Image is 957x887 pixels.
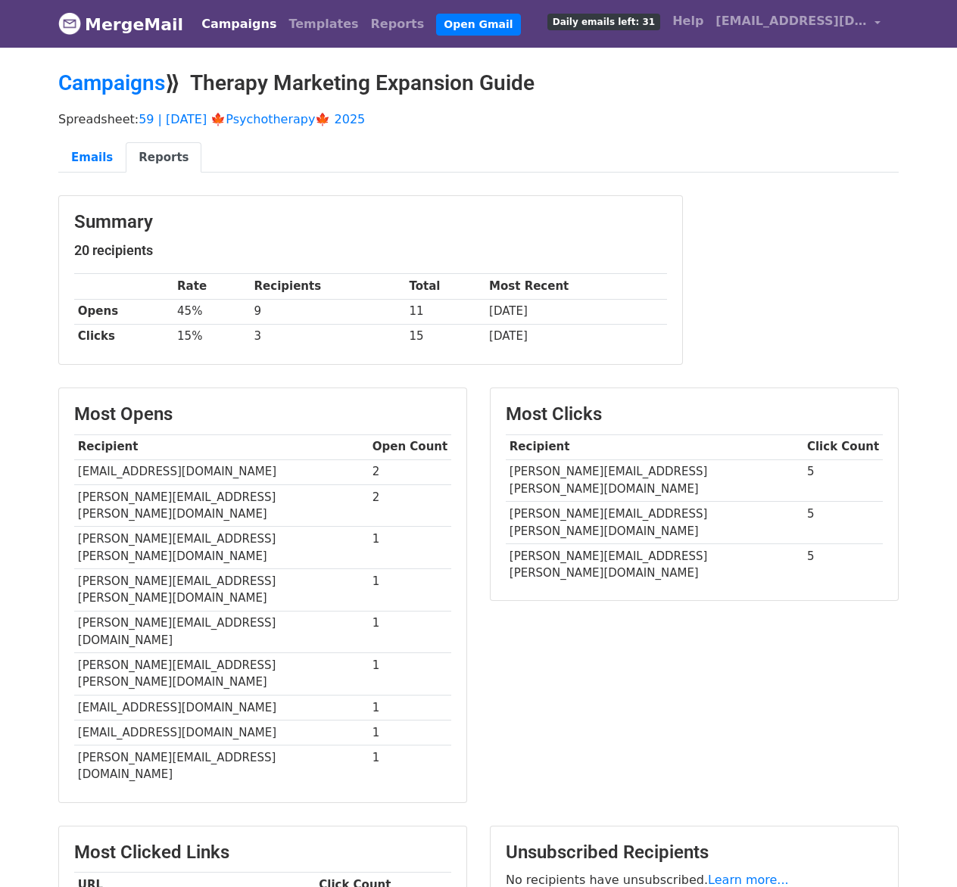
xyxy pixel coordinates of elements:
[74,695,369,720] td: [EMAIL_ADDRESS][DOMAIN_NAME]
[74,484,369,527] td: [PERSON_NAME][EMAIL_ADDRESS][PERSON_NAME][DOMAIN_NAME]
[708,873,789,887] a: Learn more...
[485,274,667,299] th: Most Recent
[406,299,486,324] td: 11
[803,543,883,585] td: 5
[666,6,709,36] a: Help
[74,459,369,484] td: [EMAIL_ADDRESS][DOMAIN_NAME]
[506,543,803,585] td: [PERSON_NAME][EMAIL_ADDRESS][PERSON_NAME][DOMAIN_NAME]
[74,653,369,696] td: [PERSON_NAME][EMAIL_ADDRESS][PERSON_NAME][DOMAIN_NAME]
[369,695,451,720] td: 1
[74,842,451,864] h3: Most Clicked Links
[74,568,369,611] td: [PERSON_NAME][EMAIL_ADDRESS][PERSON_NAME][DOMAIN_NAME]
[485,324,667,349] td: [DATE]
[173,324,251,349] td: 15%
[506,403,883,425] h3: Most Clicks
[541,6,666,36] a: Daily emails left: 31
[369,568,451,611] td: 1
[369,611,451,653] td: 1
[58,111,899,127] p: Spreadsheet:
[58,8,183,40] a: MergeMail
[369,653,451,696] td: 1
[173,274,251,299] th: Rate
[406,274,486,299] th: Total
[506,459,803,502] td: [PERSON_NAME][EMAIL_ADDRESS][PERSON_NAME][DOMAIN_NAME]
[369,434,451,459] th: Open Count
[74,434,369,459] th: Recipient
[406,324,486,349] td: 15
[506,434,803,459] th: Recipient
[58,12,81,35] img: MergeMail logo
[369,459,451,484] td: 2
[803,459,883,502] td: 5
[369,720,451,745] td: 1
[173,299,251,324] td: 45%
[139,112,365,126] a: 59 | [DATE] 🍁Psychotherapy🍁 2025
[282,9,364,39] a: Templates
[709,6,887,42] a: [EMAIL_ADDRESS][DOMAIN_NAME]
[485,299,667,324] td: [DATE]
[74,745,369,786] td: [PERSON_NAME][EMAIL_ADDRESS][DOMAIN_NAME]
[126,142,201,173] a: Reports
[803,434,883,459] th: Click Count
[74,242,667,259] h5: 20 recipients
[195,9,282,39] a: Campaigns
[881,814,957,887] iframe: Chat Widget
[74,527,369,569] td: [PERSON_NAME][EMAIL_ADDRESS][PERSON_NAME][DOMAIN_NAME]
[369,745,451,786] td: 1
[74,403,451,425] h3: Most Opens
[251,324,406,349] td: 3
[74,324,173,349] th: Clicks
[506,502,803,544] td: [PERSON_NAME][EMAIL_ADDRESS][PERSON_NAME][DOMAIN_NAME]
[74,211,667,233] h3: Summary
[74,720,369,745] td: [EMAIL_ADDRESS][DOMAIN_NAME]
[547,14,660,30] span: Daily emails left: 31
[436,14,520,36] a: Open Gmail
[365,9,431,39] a: Reports
[251,299,406,324] td: 9
[251,274,406,299] th: Recipients
[58,70,165,95] a: Campaigns
[715,12,867,30] span: [EMAIL_ADDRESS][DOMAIN_NAME]
[369,527,451,569] td: 1
[74,611,369,653] td: [PERSON_NAME][EMAIL_ADDRESS][DOMAIN_NAME]
[506,842,883,864] h3: Unsubscribed Recipients
[803,502,883,544] td: 5
[369,484,451,527] td: 2
[74,299,173,324] th: Opens
[58,70,899,96] h2: ⟫ Therapy Marketing Expansion Guide
[58,142,126,173] a: Emails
